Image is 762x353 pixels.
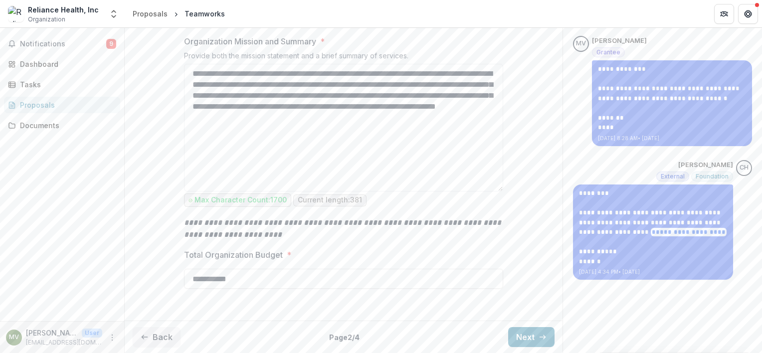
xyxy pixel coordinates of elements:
p: Current length: 381 [298,196,362,204]
div: Dashboard [20,59,112,69]
a: Proposals [4,97,120,113]
div: Documents [20,120,112,131]
p: [PERSON_NAME] [678,160,733,170]
div: Proposals [20,100,112,110]
span: Grantee [596,49,620,56]
p: [PERSON_NAME] [26,328,78,338]
a: Dashboard [4,56,120,72]
a: Tasks [4,76,120,93]
button: More [106,332,118,344]
div: Tasks [20,79,112,90]
button: Back [133,327,181,347]
p: [PERSON_NAME] [592,36,647,46]
a: Proposals [129,6,172,21]
nav: breadcrumb [129,6,229,21]
div: Teamworks [185,8,225,19]
span: External [661,173,685,180]
div: Proposals [133,8,168,19]
button: Partners [714,4,734,24]
button: Next [508,327,555,347]
button: Notifications9 [4,36,120,52]
p: Total Organization Budget [184,249,283,261]
span: 9 [106,39,116,49]
p: [DATE] 8:28 AM • [DATE] [598,135,746,142]
a: Documents [4,117,120,134]
p: Organization Mission and Summary [184,35,316,47]
span: Organization [28,15,65,24]
button: Open entity switcher [107,4,121,24]
p: Max Character Count: 1700 [194,196,287,204]
span: Notifications [20,40,106,48]
button: Get Help [738,4,758,24]
span: Foundation [696,173,729,180]
p: Page 2 / 4 [329,332,360,343]
div: Reliance Health, Inc [28,4,99,15]
p: User [82,329,102,338]
div: Mike Van Vlaenderen [9,334,19,341]
div: Provide both the mission statement and a brief summary of services. [184,51,503,64]
div: Mike Van Vlaenderen [576,40,586,47]
div: Carli Herz [740,165,749,171]
p: [EMAIL_ADDRESS][DOMAIN_NAME] [26,338,102,347]
p: [DATE] 4:34 PM • [DATE] [579,268,727,276]
img: Reliance Health, Inc [8,6,24,22]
